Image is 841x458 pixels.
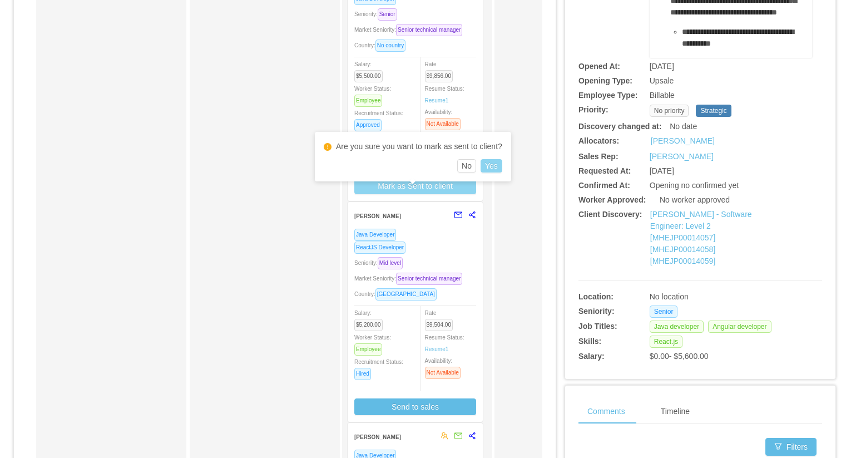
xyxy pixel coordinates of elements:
b: Discovery changed at: [578,122,661,131]
span: Recruitment Status: [354,359,403,377]
b: Worker Approved: [578,195,646,204]
span: Opening no confirmed yet [650,181,739,190]
span: Senior [378,8,397,21]
span: Availability: [425,109,465,127]
span: share-alt [468,432,476,440]
b: Opened At: [578,62,620,71]
button: Yes [481,159,502,173]
span: Salary: [354,310,387,328]
span: Java developer [650,321,704,333]
span: Hired [354,368,371,380]
a: [PERSON_NAME] - Software Engineer: Level 2 [MHEJP00014057] [MHEJP00014058] [MHEJP00014059] [650,210,752,265]
span: Mid level [378,257,403,269]
b: Employee Type: [578,91,637,100]
span: [DATE] [650,166,674,175]
b: Salary: [578,352,605,361]
span: Senior technical manager [396,24,462,36]
span: No worker approved [660,195,730,204]
b: Allocators: [578,136,619,145]
span: Recruitment Status: [354,110,403,128]
span: Seniority: [354,11,402,17]
span: [GEOGRAPHIC_DATA] [375,288,437,301]
span: Senior technical manager [396,273,462,285]
span: Rate [425,61,458,79]
span: Market Seniority: [354,27,467,33]
span: $0.00 - $5,600.00 [650,352,709,361]
span: Country: [354,42,410,48]
b: Confirmed At: [578,181,630,190]
span: Not Available [425,367,461,379]
div: Comments [578,399,634,424]
div: Are you sure you want to mark as sent to client? [324,141,502,152]
span: No priority [650,105,689,117]
b: Priority: [578,105,609,114]
span: Employee [354,343,382,356]
span: $5,200.00 [354,319,383,331]
span: team [441,432,448,440]
span: Strategic [696,105,731,117]
span: Resume Status: [425,86,464,104]
span: Upsale [650,76,674,85]
span: Worker Status: [354,334,391,352]
strong: [PERSON_NAME] [354,213,401,219]
button: Send to sales [354,398,476,415]
span: No country [375,40,405,52]
b: Sales Rep: [578,152,619,161]
span: Rate [425,310,458,328]
a: [PERSON_NAME] [650,152,714,161]
a: Resume1 [425,96,449,105]
span: $9,504.00 [425,319,453,331]
span: $5,500.00 [354,70,383,82]
button: mail [448,427,463,445]
span: Billable [650,91,675,100]
a: Resume1 [425,345,449,353]
span: No date [670,122,697,131]
span: Java Developer [354,229,396,241]
div: Timeline [652,399,699,424]
span: Angular developer [708,321,771,333]
span: Worker Status: [354,86,391,104]
button: icon: filterFilters [765,438,817,456]
span: Availability: [425,358,465,376]
span: Not Available [425,118,461,130]
b: Location: [578,292,614,301]
b: Skills: [578,337,601,346]
span: Market Seniority: [354,275,467,282]
span: Country: [354,291,441,297]
b: Client Discovery: [578,210,642,219]
b: Requested At: [578,166,631,175]
span: Approved [354,119,382,131]
button: mail [448,206,463,224]
span: Salary: [354,61,387,79]
strong: [PERSON_NAME] [354,434,401,440]
span: Seniority: [354,260,407,266]
span: Resume Status: [425,334,464,352]
span: share-alt [468,211,476,219]
span: $9,856.00 [425,70,453,82]
span: React.js [650,336,682,348]
div: No location [650,291,771,303]
span: ReactJS Developer [354,242,405,254]
b: Seniority: [578,307,615,316]
a: [PERSON_NAME] [651,135,715,147]
b: Opening Type: [578,76,632,85]
span: Senior [650,306,678,318]
span: [DATE] [650,62,674,71]
b: Job Titles: [578,322,617,331]
span: Employee [354,95,382,107]
i: icon: exclamation-circle [324,143,332,151]
button: No [457,159,476,173]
